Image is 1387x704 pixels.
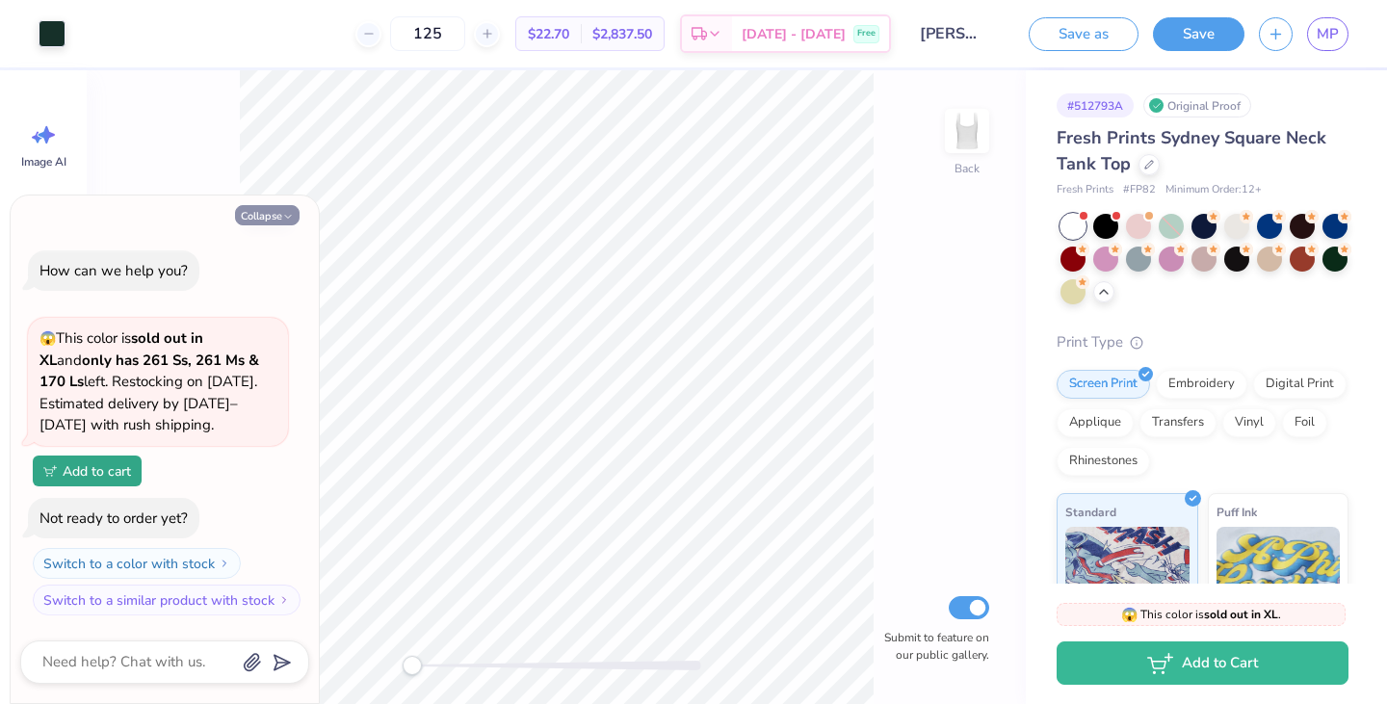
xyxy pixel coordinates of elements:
div: Back [955,160,980,177]
span: 😱 [1121,606,1138,624]
span: Fresh Prints [1057,182,1113,198]
button: Save as [1029,17,1138,51]
button: Switch to a color with stock [33,548,241,579]
div: Applique [1057,408,1134,437]
span: This color is . [1121,606,1281,623]
span: Standard [1065,502,1116,522]
span: [DATE] - [DATE] [742,24,846,44]
div: Not ready to order yet? [39,508,188,528]
input: – – [390,16,465,51]
input: Untitled Design [905,14,1000,53]
button: Add to Cart [1057,641,1348,685]
button: Save [1153,17,1244,51]
div: Foil [1282,408,1327,437]
img: Add to cart [43,465,57,477]
span: # FP82 [1123,182,1156,198]
div: Embroidery [1156,370,1247,399]
span: Minimum Order: 12 + [1165,182,1262,198]
div: How can we help you? [39,261,188,280]
div: Digital Print [1253,370,1347,399]
div: # 512793A [1057,93,1134,117]
strong: sold out in XL [39,328,203,370]
img: Puff Ink [1217,527,1341,623]
img: Standard [1065,527,1190,623]
span: Image AI [21,154,66,169]
div: Vinyl [1222,408,1276,437]
span: 😱 [39,329,56,348]
strong: only has 261 Ss, 261 Ms & 170 Ls [39,351,259,392]
span: Puff Ink [1217,502,1257,522]
img: Back [948,112,986,150]
button: Switch to a similar product with stock [33,585,301,615]
img: Switch to a color with stock [219,558,230,569]
span: $2,837.50 [592,24,652,44]
span: MP [1317,23,1339,45]
div: Transfers [1139,408,1217,437]
div: Original Proof [1143,93,1251,117]
a: MP [1307,17,1348,51]
span: Free [857,27,876,40]
img: Switch to a similar product with stock [278,594,290,606]
div: Accessibility label [403,656,422,675]
label: Submit to feature on our public gallery. [874,629,989,664]
div: Rhinestones [1057,447,1150,476]
span: This color is and left. Restocking on [DATE]. Estimated delivery by [DATE]–[DATE] with rush shipp... [39,328,259,434]
div: Screen Print [1057,370,1150,399]
span: Fresh Prints Sydney Square Neck Tank Top [1057,126,1326,175]
div: Print Type [1057,331,1348,353]
button: Collapse [235,205,300,225]
span: $22.70 [528,24,569,44]
strong: sold out in XL [1204,607,1278,622]
button: Add to cart [33,456,142,486]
